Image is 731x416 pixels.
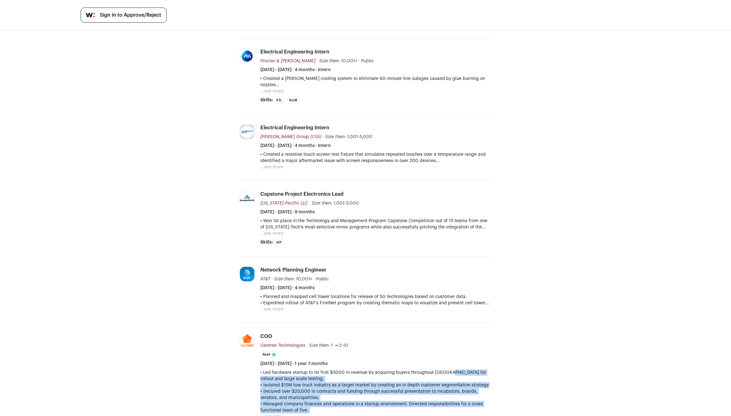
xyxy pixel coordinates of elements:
[274,239,284,246] li: IOT
[260,351,279,358] li: SaaS
[317,59,357,63] span: · Size then: 10,001+
[361,59,374,63] span: Public
[260,191,343,198] div: Capstone Project Electronics Lead
[260,382,491,388] p: • Isolated $15M tow truck industry as a target market by creating an in depth customer segmentati...
[260,277,270,281] span: AT&T
[260,239,273,245] span: Skills:
[260,230,283,237] button: ...see more
[260,48,329,55] div: Electrical Engineering Intern
[240,267,254,281] img: f891c2dfd8eead49e17d06652d3ce0f6fd6ac0f1d0c60590a10552ecb2fb5466.jpg
[260,67,331,73] span: [DATE] - [DATE] · 4 months · Intern
[260,294,491,300] p: • Planned and mapped cell tower locations for release of 5G technologies based on customer data.
[260,97,273,103] span: Skills:
[260,201,308,205] span: [US_STATE]-Pacific LLC
[260,285,315,291] span: [DATE] - [DATE] · 4 months
[307,343,348,348] span: · Size then: 1 → 2-10
[100,11,161,19] span: Sign in to Approve/Reject
[81,8,167,23] a: Sign in to Approve/Reject
[260,88,283,94] button: ...see more
[309,201,359,205] span: · Size then: 1,001-5,000
[260,333,272,340] div: COO
[260,300,491,306] p: • Expedited rollout of AT&T’s FirstNet program by creating thematic maps to visualize and present...
[240,334,254,347] img: d9dd41679426fe5254b349aa806db6391bb0bb51f80f5198178132d829fb1834.png
[260,401,491,413] p: • Managed company finances and operations in a startup environment. Directed responsibilities for...
[287,97,300,104] li: Glue
[359,58,360,64] span: ·
[260,343,305,348] span: Centree Technologies
[314,276,315,282] span: ·
[260,218,491,230] p: • Won 1st place in the Technology and Management Program Capstone Competition out of 15 teams fro...
[260,369,491,382] p: • Led hardware startup to its first $5000 in revenue by acquiring buyers throughout [GEOGRAPHIC_D...
[323,135,372,139] span: · Size then: 1,001-5,000
[240,195,254,201] img: b019009934d8b3a6f3048c9215f4b8f601e32a5d39b1e5b43390c88ef138a0c6.jpg
[240,125,254,139] img: c2acb7a91935f85e913fd8e9bbb2149f41a564195f0509ebdea532e972492e2c
[240,50,254,62] img: ac691ad1e635bec401f27f33a501af2f2a9470779e855211b149dc1769c2d294.jpg
[260,76,491,88] p: • Created a [PERSON_NAME] cooling system to eliminate 60-minute line outages caused by glue burni...
[274,97,284,104] li: ETL
[260,306,283,312] button: ...see more
[260,135,321,139] span: [PERSON_NAME] Group (CGI)
[272,277,312,281] span: · Size then: 10,001+
[260,151,491,164] p: • Created a resistive touch screen test fixture that simulates repeated touches over a temperatur...
[260,164,283,170] button: ...see more
[260,124,329,131] div: Electrical Engineering Intern
[260,267,326,273] div: Network Planning Engineer
[260,143,331,149] span: [DATE] - [DATE] · 4 months · Intern
[260,361,328,367] span: [DATE] - [DATE] · 1 year 7 months
[260,388,491,401] p: • Secured over $20,000 in contracts and funding through successful presentation to incubators, bo...
[86,13,95,17] img: wellfound-symbol-flush-black-fb3c872781a75f747ccb3a119075da62bfe97bd399995f84a933054e44a575c4.png
[260,59,315,63] span: Procter & [PERSON_NAME]
[260,209,315,215] span: [DATE] - [DATE] · 9 months
[316,277,329,281] span: Public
